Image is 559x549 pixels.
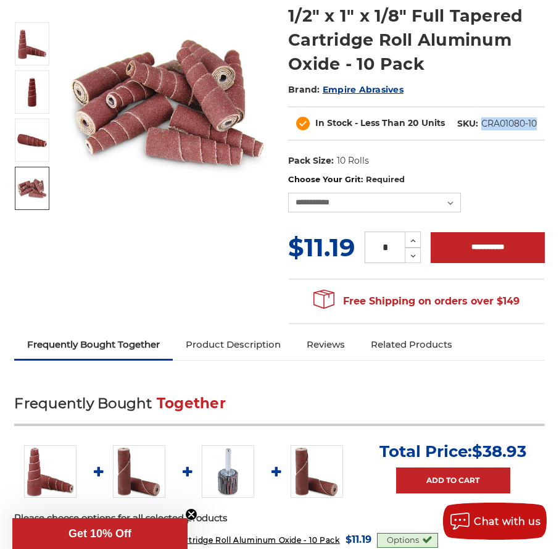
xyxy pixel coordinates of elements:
[346,531,371,548] span: $11.19
[24,445,77,498] img: Cartridge Roll 1/2" x 1" x 1/8" Full Tapered
[288,154,334,167] dt: Pack Size:
[288,4,545,76] h1: 1/2" x 1" x 1/8" Full Tapered Cartridge Roll Aluminum Oxide - 10 Pack
[355,117,405,128] span: - Less Than
[14,511,544,526] p: Please choose options for all selected products
[313,289,520,314] span: Free Shipping on orders over $149
[315,117,352,128] span: In Stock
[288,84,320,95] span: Brand:
[408,117,419,128] span: 20
[288,174,545,186] label: Choose Your Grit:
[472,442,526,461] span: $38.93
[481,117,537,130] dd: CRA01080-10
[68,527,131,540] span: Get 10% Off
[173,331,294,358] a: Product Description
[377,533,438,548] div: Options
[396,467,510,493] a: Add to Cart
[17,28,48,59] img: Cartridge Roll 1/2" x 1" x 1/8" Full Tapered
[288,232,355,262] span: $11.19
[14,395,152,412] span: Frequently Bought
[12,518,188,549] div: Get 10% OffClose teaser
[379,442,526,461] p: Total Price:
[443,503,547,540] button: Chat with us
[366,174,405,184] small: Required
[337,154,369,167] dd: 10 Rolls
[457,117,478,130] dt: SKU:
[294,331,358,358] a: Reviews
[65,1,271,206] img: Cartridge Roll 1/2" x 1" x 1/8" Full Tapered
[17,173,48,204] img: Cartridge Roll 1/2" x 1" x 1/8" Tapered A/O
[185,508,197,521] button: Close teaser
[421,117,445,128] span: Units
[474,516,540,527] span: Chat with us
[14,331,173,358] a: Frequently Bought Together
[17,125,48,156] img: Cartridge Roll 1/2" x 1" x 1/8" Tapered Aluminum Oxide
[17,77,48,107] img: Tapered Cartridge Roll 1/2" x 1" x 1/8"
[323,84,404,95] a: Empire Abrasives
[157,395,226,412] span: Together
[358,331,465,358] a: Related Products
